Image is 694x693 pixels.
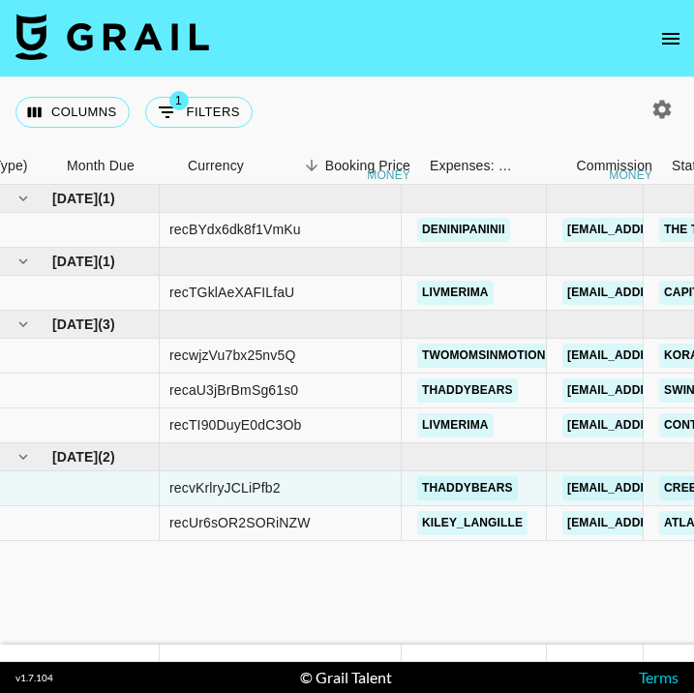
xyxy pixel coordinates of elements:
button: hide children [10,311,37,338]
div: © Grail Talent [300,668,392,687]
button: Show filters [145,97,253,128]
div: v 1.7.104 [15,672,53,684]
button: Select columns [15,97,130,128]
div: recUr6sOR2SORiNZW [169,513,311,532]
a: livmerima [417,281,494,305]
span: [DATE] [52,447,98,467]
a: Terms [639,668,679,686]
div: Booking Price [325,147,410,185]
div: Commission [576,147,652,185]
button: Sort [298,152,325,179]
span: ( 1 ) [98,252,115,271]
div: money [609,169,652,181]
span: [DATE] [52,189,98,208]
button: hide children [10,185,37,212]
a: thaddybears [417,476,518,500]
div: Currency [188,147,244,185]
div: Month Due [57,147,178,185]
div: recTGklAeXAFILfaU [169,283,294,302]
a: deninipaninii [417,218,510,242]
div: recTI90DuyE0dC3Ob [169,415,301,435]
img: Grail Talent [15,14,209,60]
span: ( 2 ) [98,447,115,467]
span: 1 [169,91,189,110]
div: Expenses: Remove Commission? [430,147,513,185]
span: ( 1 ) [98,189,115,208]
a: kiley_langille [417,511,528,535]
span: ( 3 ) [98,315,115,334]
span: [DATE] [52,315,98,334]
div: recaU3jBrBmSg61s0 [169,380,298,400]
div: Month Due [67,147,135,185]
span: [DATE] [52,252,98,271]
a: livmerima [417,413,494,437]
a: thaddybears [417,378,518,403]
div: recBYdx6dk8f1VmKu [169,220,301,239]
a: twomomsinmotion [417,344,551,368]
div: recvKrlryJCLiPfb2 [169,478,281,497]
div: recwjzVu7bx25nv5Q [169,346,295,365]
button: hide children [10,248,37,275]
div: Expenses: Remove Commission? [420,147,517,185]
div: money [367,169,410,181]
button: open drawer [651,19,690,58]
div: Currency [178,147,275,185]
button: hide children [10,443,37,470]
